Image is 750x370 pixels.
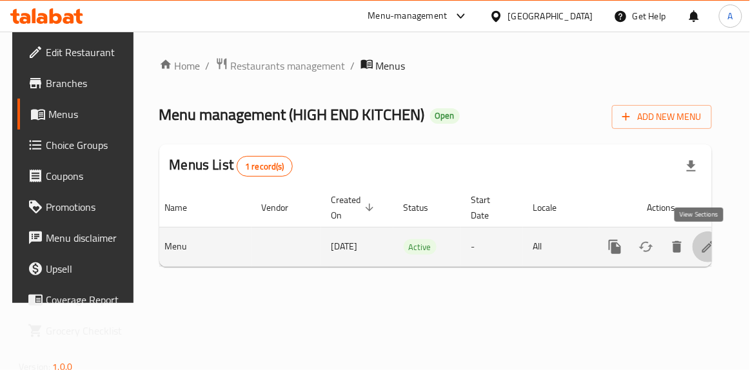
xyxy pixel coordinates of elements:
a: Branches [17,68,137,99]
li: / [206,58,210,73]
span: Coupons [46,168,127,184]
span: Restaurants management [231,58,346,73]
a: Coverage Report [17,284,137,315]
span: Active [404,240,437,255]
span: Coverage Report [46,292,127,307]
a: Home [159,58,201,73]
li: / [351,58,355,73]
span: 1 record(s) [237,161,292,173]
a: Restaurants management [215,57,346,74]
span: Promotions [46,199,127,215]
span: [DATE] [331,238,358,255]
span: Upsell [46,261,127,277]
span: Created On [331,192,378,223]
a: Choice Groups [17,130,137,161]
th: Actions [589,188,734,228]
span: Status [404,200,446,215]
span: Name [165,200,204,215]
div: Open [430,108,460,124]
a: Coupons [17,161,137,191]
td: - [461,227,523,266]
span: Start Date [471,192,508,223]
span: Vendor [262,200,306,215]
div: Export file [676,151,707,182]
td: Menu [155,227,252,266]
button: more [600,231,631,262]
span: A [728,9,733,23]
span: Grocery Checklist [46,323,127,338]
nav: breadcrumb [159,57,712,74]
a: Grocery Checklist [17,315,137,346]
div: [GEOGRAPHIC_DATA] [508,9,593,23]
td: All [523,227,589,266]
span: Menu management ( HIGH END KITCHEN ) [159,100,425,129]
span: Menus [376,58,406,73]
button: Change Status [631,231,662,262]
span: Open [430,110,460,121]
div: Menu-management [368,8,448,24]
button: Delete menu [662,231,693,262]
span: Choice Groups [46,137,127,153]
a: Promotions [17,191,137,222]
a: Menus [17,99,137,130]
a: Menu disclaimer [17,222,137,253]
div: Active [404,239,437,255]
button: Add New Menu [612,105,712,129]
a: Edit Restaurant [17,37,137,68]
a: Upsell [17,253,137,284]
span: Add New Menu [622,109,702,125]
span: Menus [48,106,127,122]
h2: Menus List [170,155,293,177]
span: Locale [533,200,574,215]
span: Branches [46,75,127,91]
span: Menu disclaimer [46,230,127,246]
span: Edit Restaurant [46,44,127,60]
div: Total records count [237,156,293,177]
table: enhanced table [93,188,734,267]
